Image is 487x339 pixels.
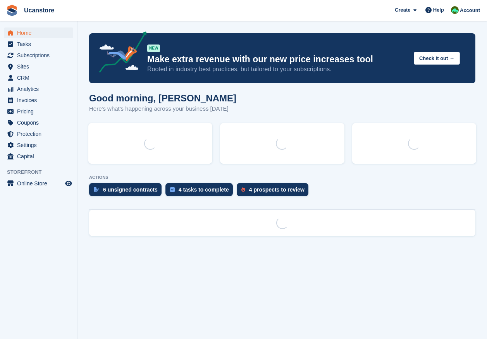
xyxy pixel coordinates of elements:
[17,39,64,50] span: Tasks
[7,168,77,176] span: Storefront
[17,151,64,162] span: Capital
[93,31,147,75] img: price-adjustments-announcement-icon-8257ccfd72463d97f412b2fc003d46551f7dbcb40ab6d574587a9cd5c0d94...
[147,54,408,65] p: Make extra revenue with our new price increases tool
[170,187,175,192] img: task-75834270c22a3079a89374b754ae025e5fb1db73e45f91037f5363f120a921f8.svg
[147,45,160,52] div: NEW
[4,61,73,72] a: menu
[241,187,245,192] img: prospect-51fa495bee0391a8d652442698ab0144808aea92771e9ea1ae160a38d050c398.svg
[4,128,73,139] a: menu
[4,178,73,189] a: menu
[17,95,64,106] span: Invoices
[89,104,236,113] p: Here's what's happening across your business [DATE]
[4,117,73,128] a: menu
[94,187,99,192] img: contract_signature_icon-13c848040528278c33f63329250d36e43548de30e8caae1d1a13099fd9432cc5.svg
[414,52,460,65] button: Check it out →
[17,106,64,117] span: Pricing
[4,140,73,151] a: menu
[165,183,237,200] a: 4 tasks to complete
[451,6,459,14] img: Leanne Tythcott
[4,39,73,50] a: menu
[103,187,158,193] div: 6 unsigned contracts
[395,6,410,14] span: Create
[17,84,64,94] span: Analytics
[4,151,73,162] a: menu
[17,140,64,151] span: Settings
[21,4,57,17] a: Ucanstore
[249,187,305,193] div: 4 prospects to review
[17,72,64,83] span: CRM
[17,50,64,61] span: Subscriptions
[4,27,73,38] a: menu
[64,179,73,188] a: Preview store
[4,95,73,106] a: menu
[17,128,64,139] span: Protection
[433,6,444,14] span: Help
[4,72,73,83] a: menu
[4,84,73,94] a: menu
[17,178,64,189] span: Online Store
[89,93,236,103] h1: Good morning, [PERSON_NAME]
[4,50,73,61] a: menu
[147,65,408,74] p: Rooted in industry best practices, but tailored to your subscriptions.
[17,61,64,72] span: Sites
[179,187,229,193] div: 4 tasks to complete
[89,183,165,200] a: 6 unsigned contracts
[89,175,475,180] p: ACTIONS
[460,7,480,14] span: Account
[4,106,73,117] a: menu
[17,27,64,38] span: Home
[17,117,64,128] span: Coupons
[237,183,312,200] a: 4 prospects to review
[6,5,18,16] img: stora-icon-8386f47178a22dfd0bd8f6a31ec36ba5ce8667c1dd55bd0f319d3a0aa187defe.svg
